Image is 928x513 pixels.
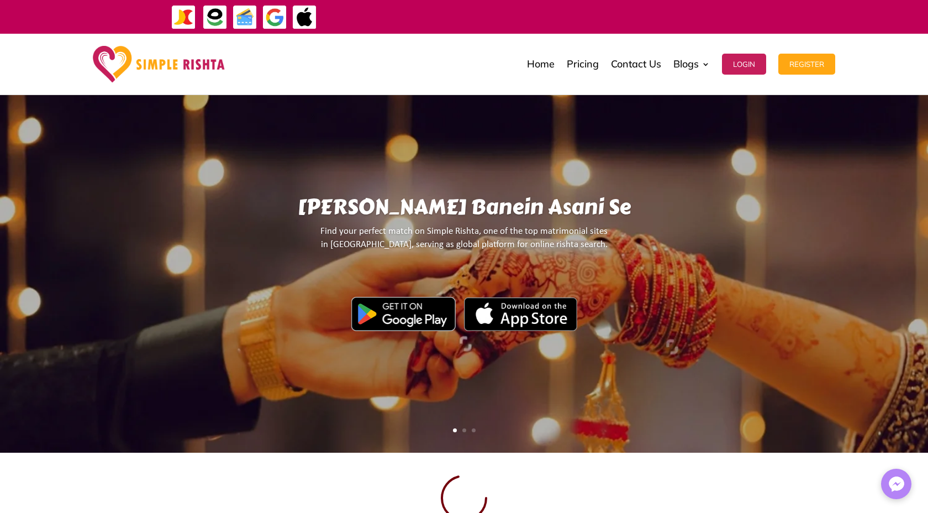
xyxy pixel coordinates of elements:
[673,36,710,92] a: Blogs
[778,36,835,92] a: Register
[171,5,196,30] img: JazzCash-icon
[472,428,476,432] a: 3
[292,5,317,30] img: ApplePay-icon
[611,36,661,92] a: Contact Us
[453,428,457,432] a: 1
[121,195,807,225] h1: [PERSON_NAME] Banein Asani Se
[233,5,257,30] img: Credit Cards
[722,36,766,92] a: Login
[778,54,835,75] button: Register
[121,225,807,261] p: Find your perfect match on Simple Rishta, one of the top matrimonial sites in [GEOGRAPHIC_DATA], ...
[262,5,287,30] img: GooglePay-icon
[527,36,555,92] a: Home
[567,36,599,92] a: Pricing
[351,297,456,331] img: Google Play
[462,428,466,432] a: 2
[885,473,908,495] img: Messenger
[722,54,766,75] button: Login
[203,5,228,30] img: EasyPaisa-icon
